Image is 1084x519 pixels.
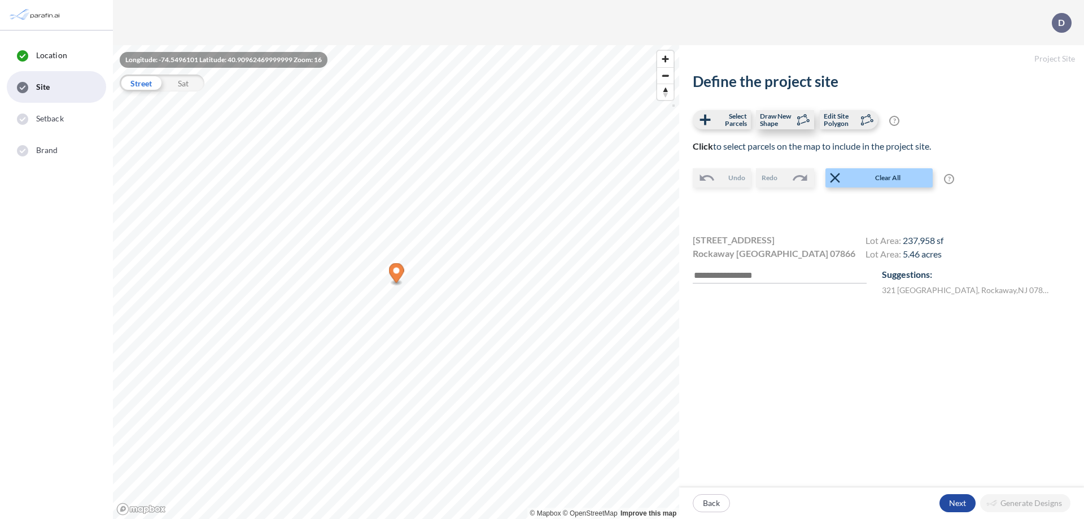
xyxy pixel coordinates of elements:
button: Clear All [825,168,933,187]
span: Clear All [843,173,932,183]
button: Redo [756,168,814,187]
span: Undo [728,173,745,183]
h5: Project Site [679,45,1084,73]
canvas: Map [113,45,679,519]
h4: Lot Area: [866,235,943,248]
span: ? [889,116,899,126]
label: 321 [GEOGRAPHIC_DATA] , Rockaway , NJ 07866 , US [882,284,1052,296]
button: Zoom out [657,67,674,84]
a: OpenStreetMap [563,509,618,517]
span: Setback [36,113,64,124]
span: 237,958 sf [903,235,943,246]
span: Select Parcels [714,112,747,127]
button: Zoom in [657,51,674,67]
a: Mapbox homepage [116,503,166,516]
span: 5.46 acres [903,248,942,259]
button: Reset bearing to north [657,84,674,100]
span: Draw New Shape [760,112,793,127]
p: Next [949,498,966,509]
a: Mapbox [530,509,561,517]
p: D [1058,18,1065,28]
span: ? [944,174,954,184]
button: Back [693,494,730,512]
p: Back [703,498,720,509]
span: Location [36,50,67,61]
span: Site [36,81,50,93]
div: Street [120,75,162,91]
span: Redo [762,173,777,183]
h2: Define the project site [693,73,1070,90]
div: Sat [162,75,204,91]
span: [STREET_ADDRESS] [693,233,775,247]
button: Next [939,494,976,512]
p: Suggestions: [882,268,1070,281]
span: to select parcels on the map to include in the project site. [693,141,931,151]
span: Brand [36,145,58,156]
div: Longitude: -74.5496101 Latitude: 40.90962469999999 Zoom: 16 [120,52,327,68]
span: Edit Site Polygon [824,112,857,127]
span: Rockaway [GEOGRAPHIC_DATA] 07866 [693,247,855,260]
h4: Lot Area: [866,248,943,262]
a: Improve this map [620,509,676,517]
img: Parafin [8,5,63,25]
button: Undo [693,168,751,187]
span: Zoom out [657,68,674,84]
div: Map marker [389,263,404,286]
b: Click [693,141,713,151]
